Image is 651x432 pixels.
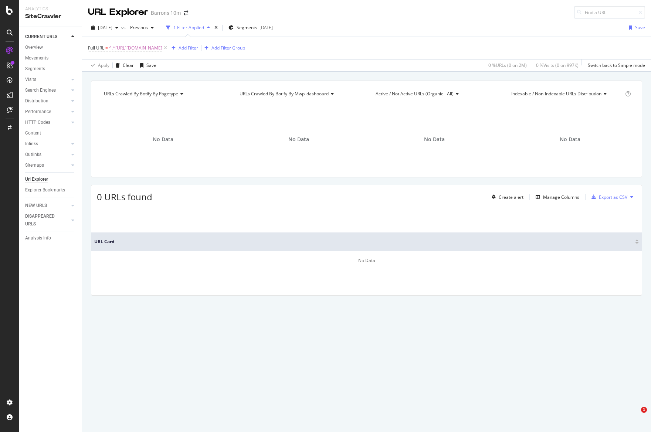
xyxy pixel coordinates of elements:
[489,191,523,203] button: Create alert
[589,191,627,203] button: Export as CSV
[25,151,41,159] div: Outlinks
[88,22,121,34] button: [DATE]
[25,212,69,228] a: DISAPPEARED URLS
[25,86,69,94] a: Search Engines
[98,24,112,31] span: 2025 Sep. 5th
[137,59,156,71] button: Save
[588,62,645,68] div: Switch back to Simple mode
[25,54,48,62] div: Movements
[25,151,69,159] a: Outlinks
[25,86,56,94] div: Search Engines
[533,193,579,201] button: Manage Columns
[25,161,69,169] a: Sitemaps
[25,108,51,116] div: Performance
[25,186,77,194] a: Explorer Bookmarks
[25,76,36,84] div: Visits
[25,234,77,242] a: Analysis Info
[94,238,633,245] span: URL Card
[536,62,579,68] div: 0 % Visits ( 0 on 997K )
[25,176,48,183] div: Url Explorer
[25,202,47,210] div: NEW URLS
[635,24,645,31] div: Save
[211,45,245,51] div: Add Filter Group
[88,45,104,51] span: Full URL
[88,6,148,18] div: URL Explorer
[25,212,62,228] div: DISAPPEARED URLS
[173,24,204,31] div: 1 Filter Applied
[25,129,77,137] a: Content
[121,24,127,31] span: vs
[574,6,645,19] input: Find a URL
[424,136,445,143] span: No Data
[25,161,44,169] div: Sitemaps
[25,234,51,242] div: Analysis Info
[25,6,76,12] div: Analytics
[25,186,65,194] div: Explorer Bookmarks
[213,24,219,31] div: times
[626,407,644,425] iframe: Intercom live chat
[25,76,69,84] a: Visits
[543,194,579,200] div: Manage Columns
[25,108,69,116] a: Performance
[184,10,188,16] div: arrow-right-arrow-left
[91,251,642,270] div: No Data
[109,43,162,53] span: ^.*[URL][DOMAIN_NAME]
[488,62,527,68] div: 0 % URLs ( 0 on 2M )
[585,59,645,71] button: Switch back to Simple mode
[98,62,109,68] div: Apply
[123,62,134,68] div: Clear
[153,136,173,143] span: No Data
[25,12,76,21] div: SiteCrawler
[25,65,77,73] a: Segments
[25,119,50,126] div: HTTP Codes
[201,44,245,52] button: Add Filter Group
[25,33,69,41] a: CURRENT URLS
[25,97,48,105] div: Distribution
[226,22,276,34] button: Segments[DATE]
[25,54,77,62] a: Movements
[113,59,134,71] button: Clear
[25,202,69,210] a: NEW URLS
[641,407,647,413] span: 1
[237,24,257,31] span: Segments
[499,194,523,200] div: Create alert
[169,44,198,52] button: Add Filter
[97,191,152,203] span: 0 URLs found
[25,33,57,41] div: CURRENT URLS
[238,88,358,100] h4: URLs Crawled By Botify By mwp_dashboard
[25,176,77,183] a: Url Explorer
[376,91,454,97] span: Active / Not Active URLs (organic - all)
[374,88,494,100] h4: Active / Not Active URLs
[127,22,157,34] button: Previous
[25,44,43,51] div: Overview
[127,24,148,31] span: Previous
[25,129,41,137] div: Content
[179,45,198,51] div: Add Filter
[510,88,624,100] h4: Indexable / Non-Indexable URLs Distribution
[25,65,45,73] div: Segments
[240,91,329,97] span: URLs Crawled By Botify By mwp_dashboard
[146,62,156,68] div: Save
[25,44,77,51] a: Overview
[25,140,69,148] a: Inlinks
[626,22,645,34] button: Save
[599,194,627,200] div: Export as CSV
[151,9,181,17] div: Barrons 10m
[163,22,213,34] button: 1 Filter Applied
[560,136,580,143] span: No Data
[511,91,601,97] span: Indexable / Non-Indexable URLs distribution
[260,24,273,31] div: [DATE]
[25,97,69,105] a: Distribution
[104,91,178,97] span: URLs Crawled By Botify By pagetype
[88,59,109,71] button: Apply
[288,136,309,143] span: No Data
[102,88,222,100] h4: URLs Crawled By Botify By pagetype
[25,140,38,148] div: Inlinks
[25,119,69,126] a: HTTP Codes
[105,45,108,51] span: =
